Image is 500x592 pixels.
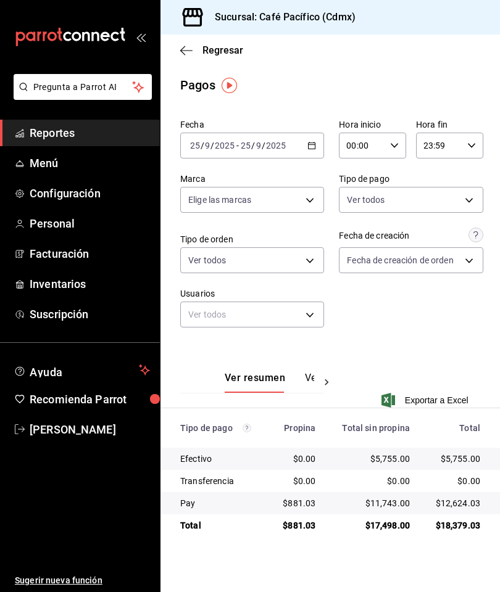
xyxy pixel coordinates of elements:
span: Ver todos [347,194,385,206]
div: Total [180,519,259,532]
div: $11,743.00 [335,497,410,509]
button: Ver resumen [225,372,285,393]
div: Ver todos [180,302,324,327]
label: Tipo de pago [339,175,483,183]
div: Transferencia [180,475,259,487]
span: Ver todos [188,254,226,266]
div: $18,379.03 [430,519,480,532]
span: Personal [30,215,150,232]
a: Pregunta a Parrot AI [9,89,152,102]
input: -- [256,141,262,150]
button: Regresar [180,44,243,56]
span: Suscripción [30,306,150,323]
div: Total sin propina [335,423,410,433]
input: -- [190,141,201,150]
label: Marca [180,175,324,183]
img: Tooltip marker [222,78,237,93]
label: Tipo de orden [180,235,324,244]
div: navigation tabs [225,372,314,393]
span: / [210,141,214,150]
div: $0.00 [335,475,410,487]
div: $881.03 [279,519,316,532]
div: $0.00 [279,475,316,487]
h3: Sucursal: Café Pacífico (Cdmx) [205,10,356,25]
span: / [262,141,265,150]
input: ---- [214,141,235,150]
div: $12,624.03 [430,497,480,509]
span: Pregunta a Parrot AI [33,81,133,94]
span: Facturación [30,245,150,262]
button: Exportar a Excel [384,393,469,408]
span: / [201,141,204,150]
span: Reportes [30,125,150,141]
span: Menú [30,155,150,171]
label: Hora fin [416,120,483,129]
span: Recomienda Parrot [30,391,150,408]
label: Usuarios [180,289,324,298]
input: -- [240,141,251,150]
div: $0.00 [279,453,316,465]
span: Elige las marcas [188,194,251,206]
button: open_drawer_menu [136,32,146,42]
svg: Los pagos realizados con Pay y otras terminales son montos brutos. [243,424,251,432]
span: [PERSON_NAME] [30,421,150,438]
button: Pregunta a Parrot AI [14,74,152,100]
div: $881.03 [279,497,316,509]
div: Propina [279,423,316,433]
div: Total [430,423,480,433]
input: -- [204,141,210,150]
div: $17,498.00 [335,519,410,532]
span: Ayuda [30,363,134,377]
span: Sugerir nueva función [15,574,150,587]
div: $5,755.00 [430,453,480,465]
span: Configuración [30,185,150,202]
div: Efectivo [180,453,259,465]
div: $0.00 [430,475,480,487]
div: Tipo de pago [180,423,259,433]
div: Pay [180,497,259,509]
span: - [236,141,239,150]
span: Fecha de creación de orden [347,254,453,266]
button: Ver pagos [305,372,351,393]
span: / [251,141,255,150]
input: ---- [265,141,286,150]
span: Inventarios [30,276,150,292]
span: Regresar [202,44,243,56]
div: Pagos [180,76,215,94]
label: Fecha [180,120,324,129]
div: $5,755.00 [335,453,410,465]
div: Fecha de creación [339,229,409,242]
label: Hora inicio [339,120,406,129]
